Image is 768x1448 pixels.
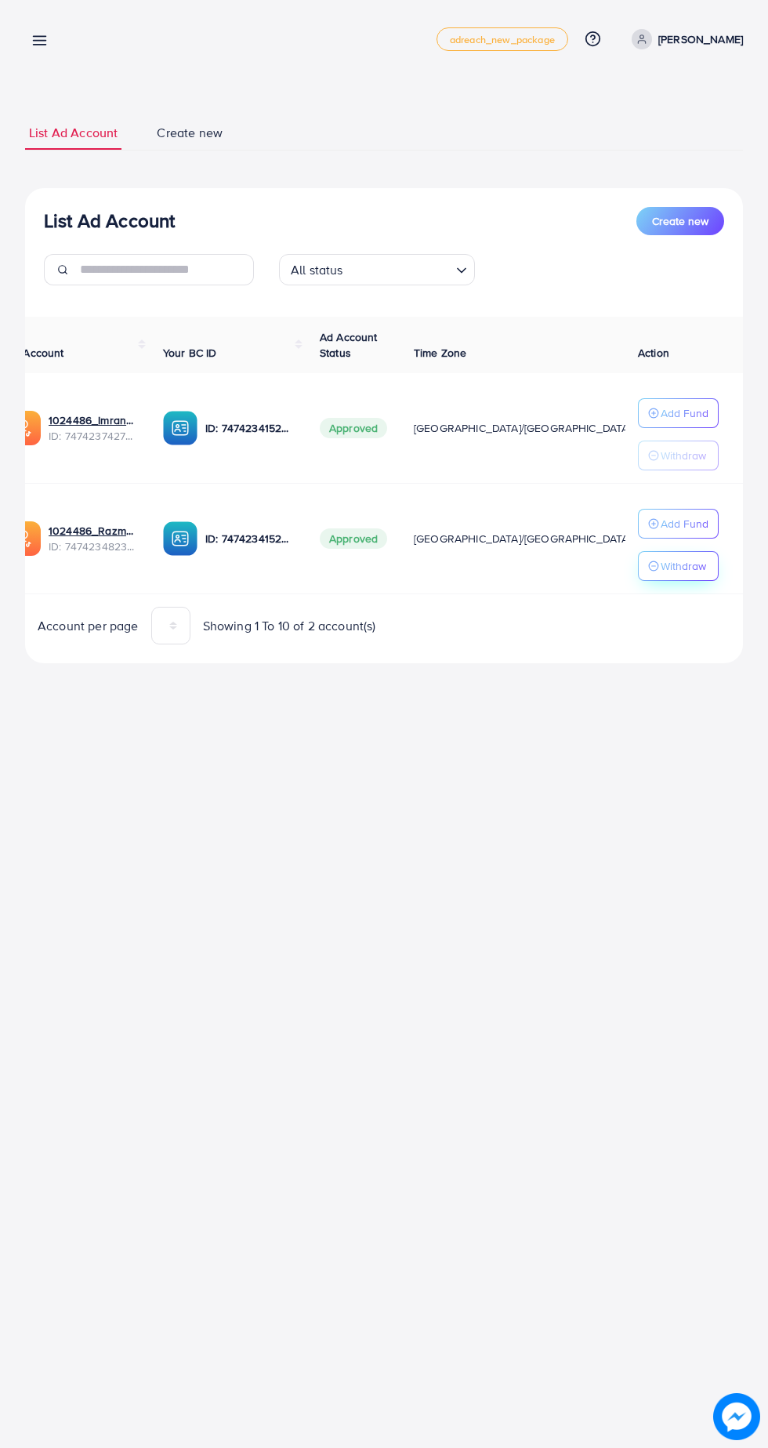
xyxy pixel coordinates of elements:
a: 1024486_Imran_1740231528988 [49,412,138,428]
p: Add Fund [661,404,708,423]
input: Search for option [348,256,450,281]
span: Showing 1 To 10 of 2 account(s) [203,617,376,635]
div: <span class='underline'>1024486_Razman_1740230915595</span></br>7474234823184416769 [49,523,138,555]
span: Account per page [38,617,139,635]
span: Time Zone [414,345,466,361]
span: List Ad Account [29,124,118,142]
span: Approved [320,528,387,549]
h3: List Ad Account [44,209,175,232]
span: ID: 7474237427478233089 [49,428,138,444]
p: Add Fund [661,514,708,533]
span: Create new [652,213,708,229]
a: [PERSON_NAME] [625,29,743,49]
button: Add Fund [638,398,719,428]
p: [PERSON_NAME] [658,30,743,49]
p: ID: 7474234152863678481 [205,529,295,548]
span: Ad Account Status [320,329,378,361]
span: All status [288,259,346,281]
span: adreach_new_package [450,34,555,45]
a: adreach_new_package [437,27,568,51]
span: Ad Account [6,345,64,361]
button: Add Fund [638,509,719,539]
p: Withdraw [661,446,706,465]
button: Withdraw [638,551,719,581]
span: Create new [157,124,223,142]
span: ID: 7474234823184416769 [49,539,138,554]
div: <span class='underline'>1024486_Imran_1740231528988</span></br>7474237427478233089 [49,412,138,445]
span: [GEOGRAPHIC_DATA]/[GEOGRAPHIC_DATA] [414,531,632,546]
img: ic-ba-acc.ded83a64.svg [163,521,197,556]
span: Your BC ID [163,345,217,361]
img: ic-ba-acc.ded83a64.svg [163,411,197,445]
img: image [713,1393,760,1440]
span: [GEOGRAPHIC_DATA]/[GEOGRAPHIC_DATA] [414,420,632,436]
span: Action [638,345,669,361]
p: ID: 7474234152863678481 [205,419,295,437]
button: Create new [636,207,724,235]
div: Search for option [279,254,475,285]
button: Withdraw [638,441,719,470]
a: 1024486_Razman_1740230915595 [49,523,138,539]
span: Approved [320,418,387,438]
p: Withdraw [661,557,706,575]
